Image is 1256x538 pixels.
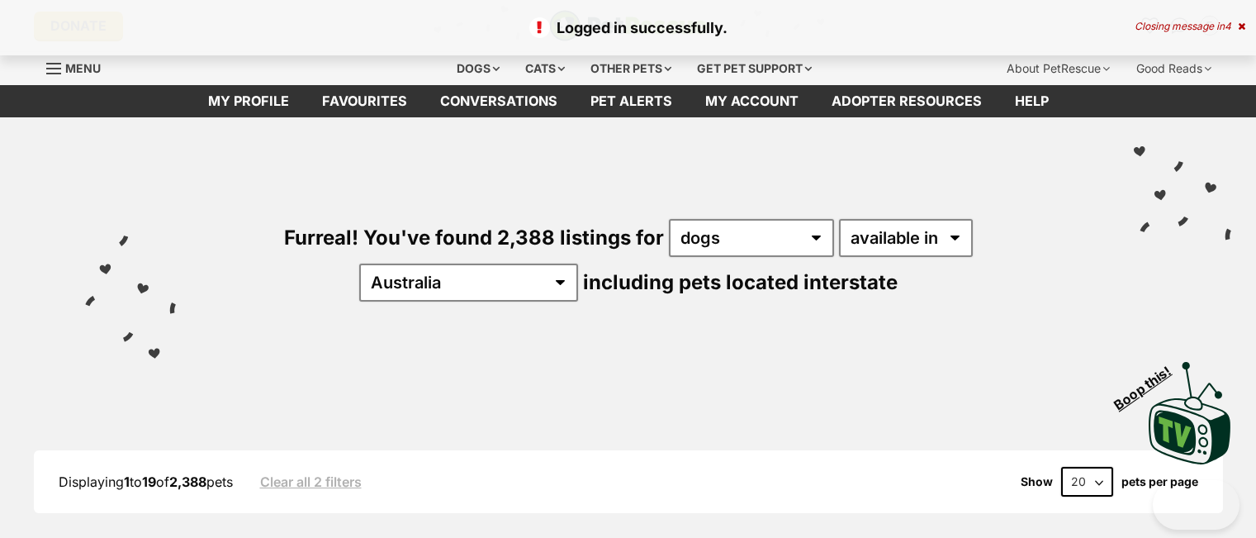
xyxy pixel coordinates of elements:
div: About PetRescue [995,52,1121,85]
strong: 2,388 [169,474,206,490]
label: pets per page [1121,475,1198,488]
iframe: Help Scout Beacon - Open [1153,480,1239,530]
a: Boop this! [1149,347,1231,468]
span: Furreal! You've found 2,388 listings for [284,226,664,250]
div: Good Reads [1125,52,1223,85]
img: PetRescue TV logo [1149,362,1231,464]
div: Cats [514,52,576,85]
a: My profile [192,85,306,117]
div: Get pet support [685,52,823,85]
span: Menu [65,61,101,75]
div: Closing message in [1135,21,1245,32]
span: Show [1021,475,1053,488]
span: Boop this! [1111,353,1187,412]
a: Adopter resources [815,85,998,117]
span: including pets located interstate [583,270,898,294]
a: My account [689,85,815,117]
p: Logged in successfully. [17,17,1239,39]
a: Menu [46,52,112,82]
a: Clear all 2 filters [260,474,362,489]
span: Displaying to of pets [59,474,233,490]
a: Pet alerts [574,85,689,117]
strong: 1 [124,474,130,490]
a: Help [998,85,1065,117]
a: conversations [424,85,574,117]
strong: 19 [142,474,156,490]
span: 4 [1225,20,1231,32]
a: Favourites [306,85,424,117]
div: Dogs [445,52,511,85]
div: Other pets [579,52,683,85]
